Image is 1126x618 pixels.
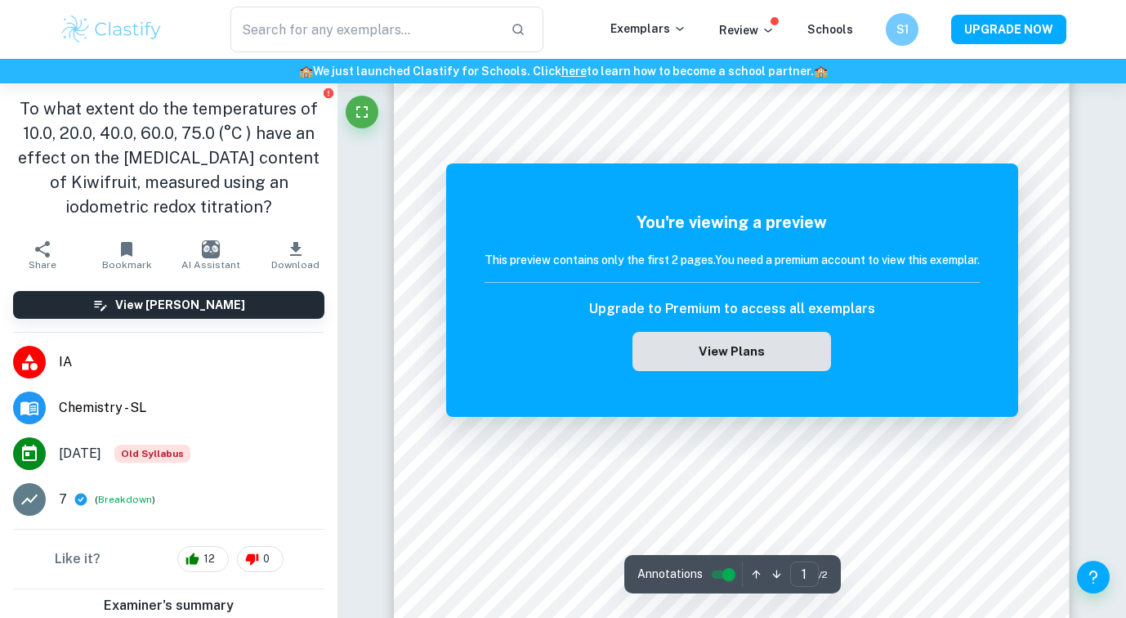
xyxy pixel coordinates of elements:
[29,259,56,271] span: Share
[59,444,101,463] span: [DATE]
[886,13,918,46] button: S1
[1077,561,1110,593] button: Help and Feedback
[7,596,331,616] h6: Examiner's summary
[84,232,168,278] button: Bookmark
[59,352,324,372] span: IA
[254,551,279,567] span: 0
[194,551,224,567] span: 12
[610,20,686,38] p: Exemplars
[561,65,587,78] a: here
[95,492,155,508] span: ( )
[13,96,324,219] h1: To what extent do the temperatures of 10.0, 20.0, 40.0, 60.0, 75.0 (°C ) have an effect on the [M...
[3,62,1123,80] h6: We just launched Clastify for Schools. Click to learn how to become a school partner.
[114,445,190,463] span: Old Syllabus
[637,566,703,583] span: Annotations
[114,445,190,463] div: Starting from the May 2025 session, the Chemistry IA requirements have changed. It's OK to refer ...
[115,296,245,314] h6: View [PERSON_NAME]
[814,65,828,78] span: 🏫
[322,87,334,99] button: Report issue
[13,291,324,319] button: View [PERSON_NAME]
[719,21,775,39] p: Review
[951,15,1066,44] button: UPGRADE NOW
[485,210,980,235] h5: You're viewing a preview
[60,13,163,46] img: Clastify logo
[98,492,152,507] button: Breakdown
[589,299,875,319] h6: Upgrade to Premium to access all exemplars
[299,65,313,78] span: 🏫
[59,398,324,418] span: Chemistry - SL
[230,7,498,52] input: Search for any exemplars...
[346,96,378,128] button: Fullscreen
[102,259,152,271] span: Bookmark
[253,232,337,278] button: Download
[485,251,980,269] h6: This preview contains only the first 2 pages. You need a premium account to view this exemplar.
[59,490,67,509] p: 7
[893,20,912,38] h6: S1
[181,259,240,271] span: AI Assistant
[169,232,253,278] button: AI Assistant
[271,259,319,271] span: Download
[819,567,828,582] span: / 2
[202,240,220,258] img: AI Assistant
[632,332,830,371] button: View Plans
[55,549,101,569] h6: Like it?
[807,23,853,36] a: Schools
